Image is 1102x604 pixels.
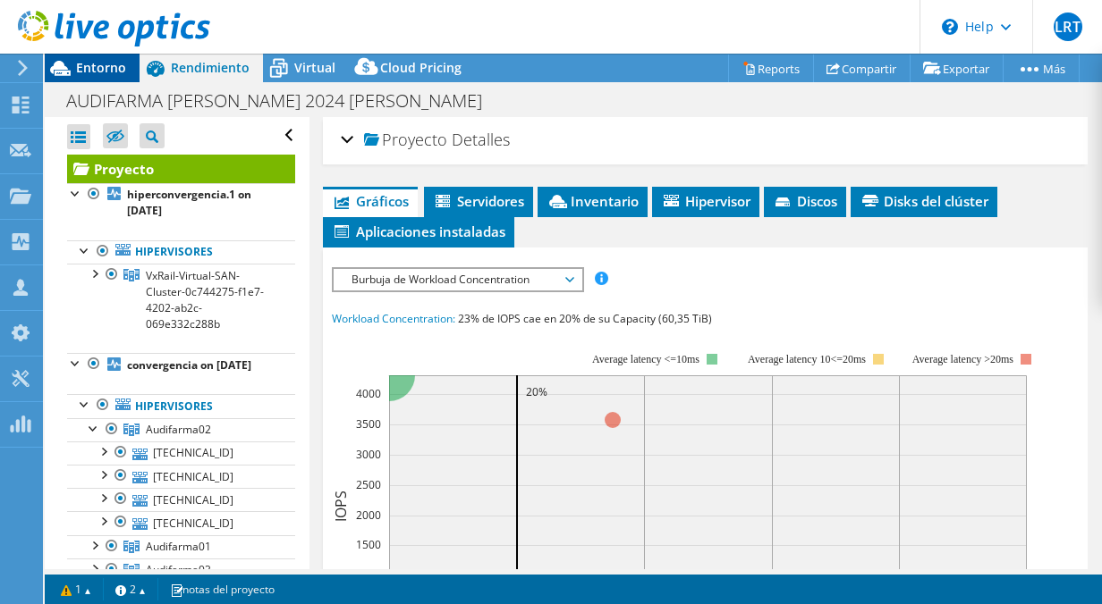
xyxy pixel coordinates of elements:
tspan: Average latency <=10ms [592,353,699,365]
span: Gráficos [332,192,409,210]
span: Proyecto [364,131,447,149]
text: 2500 [356,477,381,492]
text: 3500 [356,416,381,432]
text: 1500 [356,537,381,552]
span: Disks del clúster [860,192,988,210]
a: Audifarma03 [67,558,295,582]
a: Más [1003,55,1080,82]
text: 4000 [356,386,381,401]
span: Servidores [433,192,524,210]
b: convergencia on [DATE] [127,357,251,373]
span: Rendimiento [171,59,250,76]
a: Proyecto [67,155,295,183]
span: Workload Concentration: [332,311,455,326]
a: [TECHNICAL_ID] [67,488,295,511]
span: Hipervisor [661,192,750,210]
a: [TECHNICAL_ID] [67,511,295,534]
a: Audifarma01 [67,535,295,558]
span: Inventario [547,192,639,210]
span: Cloud Pricing [380,59,462,76]
span: VxRail-Virtual-SAN-Cluster-0c744275-f1e7-4202-ab2c-069e332c288b [146,268,264,331]
a: Reports [728,55,814,82]
a: Hipervisores [67,240,295,264]
a: 2 [103,578,158,600]
svg: \n [942,19,958,35]
span: Detalles [452,129,510,150]
a: Audifarma02 [67,418,295,441]
span: Discos [773,192,837,210]
a: convergencia on [DATE] [67,353,295,376]
a: Hipervisores [67,394,295,417]
a: 1 [48,578,104,600]
span: Aplicaciones instaladas [332,222,505,240]
span: Audifarma03 [146,562,211,577]
a: hiperconvergencia.1 on [DATE] [67,183,295,222]
span: Audifarma02 [146,422,211,437]
text: 1000 [356,567,381,583]
a: [TECHNICAL_ID] [67,465,295,488]
span: LRT [1054,13,1082,41]
span: Entorno [76,59,126,76]
a: VxRail-Virtual-SAN-Cluster-0c744275-f1e7-4202-ab2c-069e332c288b [67,264,295,335]
b: hiperconvergencia.1 on [DATE] [127,187,251,218]
h1: AUDIFARMA [PERSON_NAME] 2024 [PERSON_NAME] [58,91,510,111]
span: 23% de IOPS cae en 20% de su Capacity (60,35 TiB) [458,311,712,326]
span: Burbuja de Workload Concentration [343,269,572,290]
a: [TECHNICAL_ID] [67,441,295,465]
text: 20% [526,384,547,399]
text: 2000 [356,508,381,523]
a: Compartir [813,55,911,82]
text: Average latency >20ms [911,353,1013,365]
text: 3000 [356,447,381,462]
a: notas del proyecto [157,578,287,600]
text: IOPS [331,490,351,521]
tspan: Average latency 10<=20ms [748,353,866,365]
span: Virtual [294,59,335,76]
span: Audifarma01 [146,539,211,554]
a: Exportar [910,55,1004,82]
